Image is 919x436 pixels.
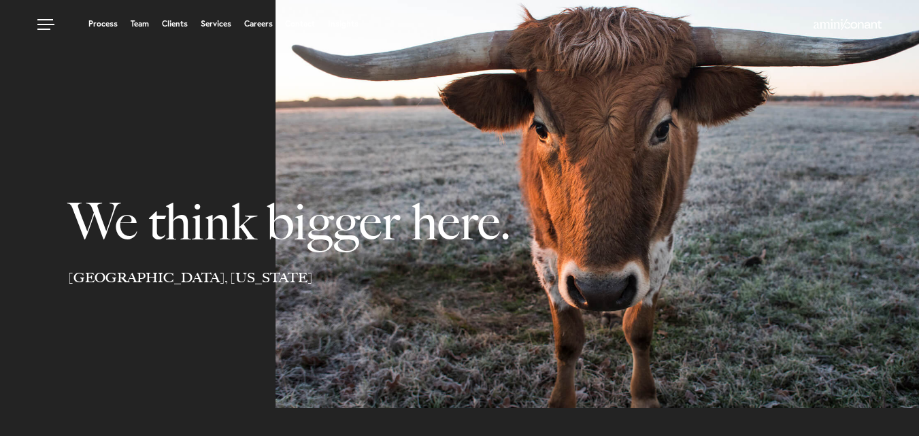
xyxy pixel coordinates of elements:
[201,20,231,28] a: Services
[814,20,882,31] a: Home
[88,20,118,28] a: Process
[131,20,149,28] a: Team
[244,20,273,28] a: Careers
[285,20,315,28] a: Contact
[328,20,358,28] a: Insights
[814,19,882,30] img: Amini & Conant
[162,20,188,28] a: Clients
